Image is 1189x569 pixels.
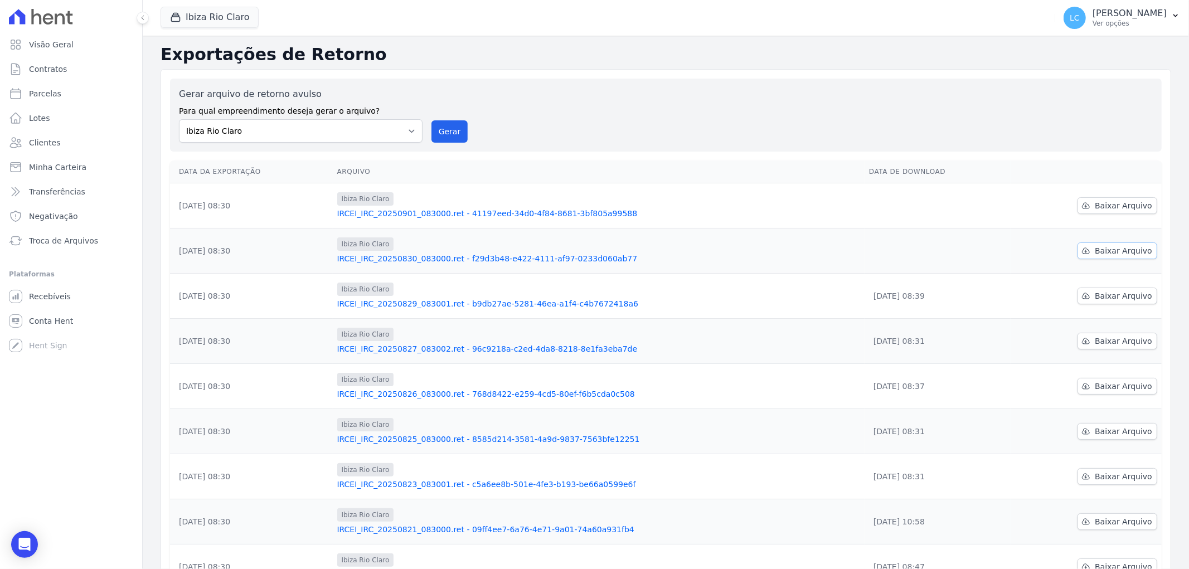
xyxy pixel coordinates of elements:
[161,7,259,28] button: Ibiza Rio Claro
[179,101,423,117] label: Para qual empreendimento deseja gerar o arquivo?
[337,434,861,445] a: IRCEI_IRC_20250825_083000.ret - 8585d214-3581-4a9d-9837-7563bfe12251
[170,274,333,319] td: [DATE] 08:30
[337,508,394,522] span: Ibiza Rio Claro
[337,192,394,206] span: Ibiza Rio Claro
[1078,197,1157,214] a: Baixar Arquivo
[29,186,85,197] span: Transferências
[333,161,865,183] th: Arquivo
[337,237,394,251] span: Ibiza Rio Claro
[337,328,394,341] span: Ibiza Rio Claro
[431,120,468,143] button: Gerar
[1078,242,1157,259] a: Baixar Arquivo
[1093,19,1167,28] p: Ver opções
[29,64,67,75] span: Contratos
[170,161,333,183] th: Data da Exportação
[1095,290,1152,301] span: Baixar Arquivo
[337,343,861,354] a: IRCEI_IRC_20250827_083002.ret - 96c9218a-c2ed-4da8-8218-8e1fa3eba7de
[1078,423,1157,440] a: Baixar Arquivo
[4,205,138,227] a: Negativação
[337,388,861,400] a: IRCEI_IRC_20250826_083000.ret - 768d8422-e259-4cd5-80ef-f6b5cda0c508
[4,107,138,129] a: Lotes
[170,183,333,228] td: [DATE] 08:30
[4,310,138,332] a: Conta Hent
[1095,200,1152,211] span: Baixar Arquivo
[1078,468,1157,485] a: Baixar Arquivo
[29,39,74,50] span: Visão Geral
[1095,335,1152,347] span: Baixar Arquivo
[337,283,394,296] span: Ibiza Rio Claro
[865,454,1011,499] td: [DATE] 08:31
[29,315,73,327] span: Conta Hent
[337,553,394,567] span: Ibiza Rio Claro
[1055,2,1189,33] button: LC [PERSON_NAME] Ver opções
[29,88,61,99] span: Parcelas
[865,409,1011,454] td: [DATE] 08:31
[865,364,1011,409] td: [DATE] 08:37
[1078,288,1157,304] a: Baixar Arquivo
[865,499,1011,544] td: [DATE] 10:58
[170,454,333,499] td: [DATE] 08:30
[337,208,861,219] a: IRCEI_IRC_20250901_083000.ret - 41197eed-34d0-4f84-8681-3bf805a99588
[865,274,1011,319] td: [DATE] 08:39
[29,291,71,302] span: Recebíveis
[337,373,394,386] span: Ibiza Rio Claro
[179,87,423,101] label: Gerar arquivo de retorno avulso
[170,319,333,364] td: [DATE] 08:30
[4,132,138,154] a: Clientes
[337,253,861,264] a: IRCEI_IRC_20250830_083000.ret - f29d3b48-e422-4111-af97-0233d060ab77
[1095,381,1152,392] span: Baixar Arquivo
[4,156,138,178] a: Minha Carteira
[170,228,333,274] td: [DATE] 08:30
[1078,513,1157,530] a: Baixar Arquivo
[4,181,138,203] a: Transferências
[4,33,138,56] a: Visão Geral
[4,82,138,105] a: Parcelas
[337,418,394,431] span: Ibiza Rio Claro
[337,298,861,309] a: IRCEI_IRC_20250829_083001.ret - b9db27ae-5281-46ea-a1f4-c4b7672418a6
[337,463,394,476] span: Ibiza Rio Claro
[29,235,98,246] span: Troca de Arquivos
[29,162,86,173] span: Minha Carteira
[865,319,1011,364] td: [DATE] 08:31
[29,113,50,124] span: Lotes
[4,285,138,308] a: Recebíveis
[1095,426,1152,437] span: Baixar Arquivo
[4,58,138,80] a: Contratos
[1095,516,1152,527] span: Baixar Arquivo
[29,137,60,148] span: Clientes
[170,364,333,409] td: [DATE] 08:30
[1070,14,1080,22] span: LC
[1095,245,1152,256] span: Baixar Arquivo
[1078,378,1157,395] a: Baixar Arquivo
[170,409,333,454] td: [DATE] 08:30
[337,479,861,490] a: IRCEI_IRC_20250823_083001.ret - c5a6ee8b-501e-4fe3-b193-be66a0599e6f
[865,161,1011,183] th: Data de Download
[4,230,138,252] a: Troca de Arquivos
[337,524,861,535] a: IRCEI_IRC_20250821_083000.ret - 09ff4ee7-6a76-4e71-9a01-74a60a931fb4
[29,211,78,222] span: Negativação
[1078,333,1157,349] a: Baixar Arquivo
[9,268,133,281] div: Plataformas
[161,45,1171,65] h2: Exportações de Retorno
[170,499,333,544] td: [DATE] 08:30
[1093,8,1167,19] p: [PERSON_NAME]
[11,531,38,558] div: Open Intercom Messenger
[1095,471,1152,482] span: Baixar Arquivo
